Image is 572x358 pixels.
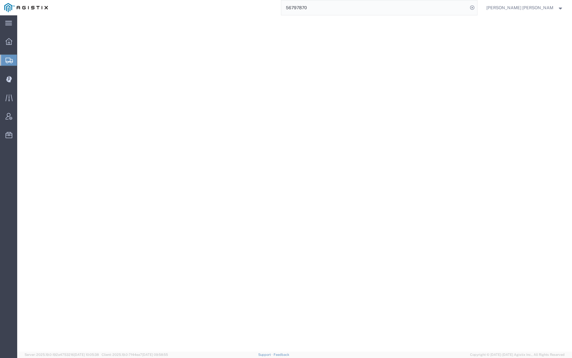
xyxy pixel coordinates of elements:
[17,15,572,352] iframe: FS Legacy Container
[4,3,48,12] img: logo
[74,353,99,356] span: [DATE] 10:05:38
[486,4,563,11] button: [PERSON_NAME] [PERSON_NAME]
[142,353,168,356] span: [DATE] 09:58:55
[102,353,168,356] span: Client: 2025.19.0-7f44ea7
[25,353,99,356] span: Server: 2025.19.0-192a4753216
[281,0,468,15] input: Search for shipment number, reference number
[470,352,565,357] span: Copyright © [DATE]-[DATE] Agistix Inc., All Rights Reserved
[274,353,289,356] a: Feedback
[258,353,274,356] a: Support
[486,4,554,11] span: Kayte Bray Dogali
